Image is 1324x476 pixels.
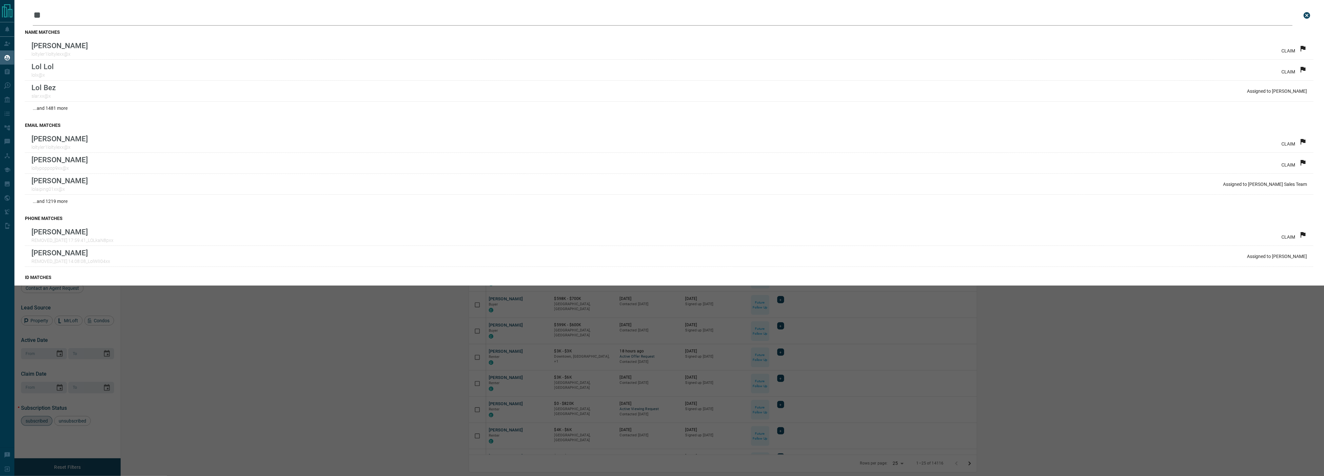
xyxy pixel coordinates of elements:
[1281,231,1307,240] div: CLAIM
[31,83,56,92] p: Lol Bez
[31,228,113,236] p: [PERSON_NAME]
[31,238,113,243] p: REMOVED_[DATE] 17:59:41_LOLkaN8pxx
[31,51,88,57] p: loltyler1loltylexx@x
[31,166,88,171] p: lollypoppop9xx@x
[31,93,56,99] p: slar.xx@x
[1223,182,1307,187] p: Assigned to [PERSON_NAME] Sales Team
[1281,159,1307,168] div: CLAIM
[25,195,1314,208] div: ...and 1219 more
[25,123,1314,128] h3: email matches
[25,216,1314,221] h3: phone matches
[31,134,88,143] p: [PERSON_NAME]
[31,259,110,264] p: REMOVED_[DATE] 14:08:08_LolWlI04xx
[31,155,88,164] p: [PERSON_NAME]
[1281,138,1307,147] div: CLAIM
[1300,9,1314,22] button: close search bar
[31,145,88,150] p: loltyler1loltylexx@x
[1247,254,1307,259] p: Assigned to [PERSON_NAME]
[31,41,88,50] p: [PERSON_NAME]
[1281,66,1307,74] div: CLAIM
[25,275,1314,280] h3: id matches
[25,30,1314,35] h3: name matches
[31,72,54,78] p: lolx@x
[25,102,1314,115] div: ...and 1481 more
[1281,45,1307,53] div: CLAIM
[31,176,88,185] p: [PERSON_NAME]
[31,248,110,257] p: [PERSON_NAME]
[31,62,54,71] p: Lol Lol
[1247,89,1307,94] p: Assigned to [PERSON_NAME]
[31,187,88,192] p: lolaiping01xx@x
